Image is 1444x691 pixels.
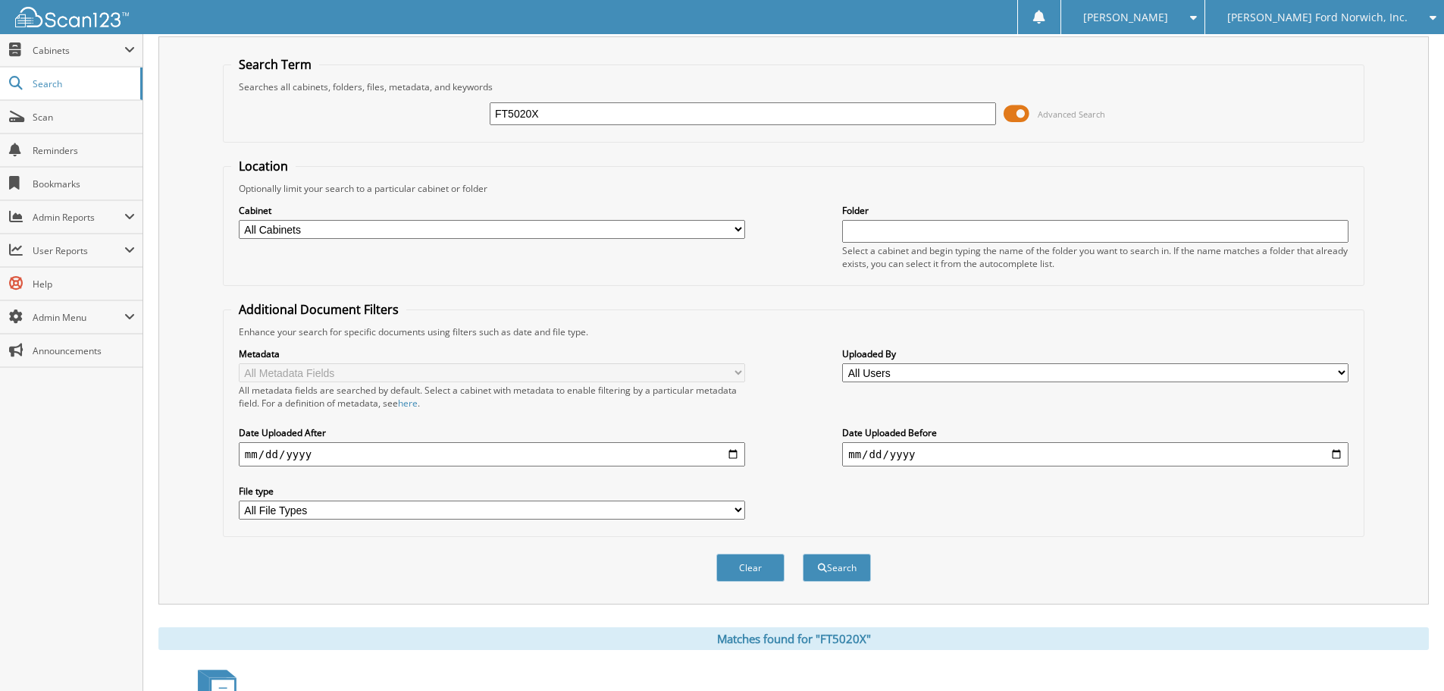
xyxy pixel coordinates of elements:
span: Bookmarks [33,177,135,190]
div: Select a cabinet and begin typing the name of the folder you want to search in. If the name match... [842,244,1348,270]
span: User Reports [33,244,124,257]
span: [PERSON_NAME] Ford Norwich, Inc. [1227,13,1408,22]
span: Reminders [33,144,135,157]
div: Enhance your search for specific documents using filters such as date and file type. [231,325,1356,338]
a: here [398,397,418,410]
div: Optionally limit your search to a particular cabinet or folder [231,182,1356,195]
legend: Additional Document Filters [231,301,406,318]
label: Date Uploaded Before [842,426,1348,439]
legend: Search Term [231,56,319,73]
iframe: Chat Widget [1368,618,1444,691]
span: Announcements [33,344,135,357]
button: Clear [716,554,785,582]
span: Admin Reports [33,211,124,224]
span: [PERSON_NAME] [1083,13,1168,22]
legend: Location [231,158,296,174]
label: File type [239,485,745,498]
label: Folder [842,204,1348,217]
div: Searches all cabinets, folders, files, metadata, and keywords [231,80,1356,93]
span: Admin Menu [33,311,124,324]
span: Search [33,77,133,90]
span: Help [33,278,135,291]
input: end [842,442,1348,466]
span: Scan [33,111,135,124]
div: All metadata fields are searched by default. Select a cabinet with metadata to enable filtering b... [239,384,745,410]
label: Metadata [239,347,745,360]
label: Cabinet [239,204,745,217]
label: Uploaded By [842,347,1348,360]
img: scan123-logo-white.svg [15,7,129,27]
span: Advanced Search [1038,108,1105,120]
button: Search [803,554,871,582]
span: Cabinets [33,44,124,57]
label: Date Uploaded After [239,426,745,439]
input: start [239,442,745,466]
div: Matches found for "FT5020X" [158,627,1429,650]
